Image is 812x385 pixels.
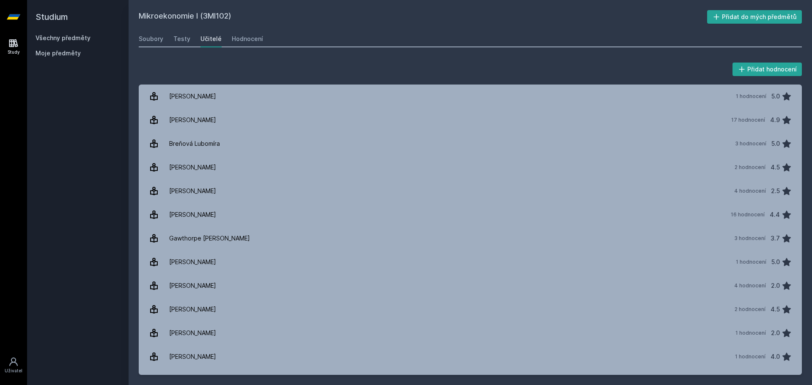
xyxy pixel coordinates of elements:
[36,49,81,57] span: Moje předměty
[139,132,802,156] a: Breňová Lubomíra 3 hodnocení 5.0
[771,135,780,152] div: 5.0
[735,353,765,360] div: 1 hodnocení
[139,274,802,298] a: [PERSON_NAME] 4 hodnocení 2.0
[139,108,802,132] a: [PERSON_NAME] 17 hodnocení 4.9
[169,301,216,318] div: [PERSON_NAME]
[173,30,190,47] a: Testy
[169,348,216,365] div: [PERSON_NAME]
[735,330,766,336] div: 1 hodnocení
[139,85,802,108] a: [PERSON_NAME] 1 hodnocení 5.0
[735,140,766,147] div: 3 hodnocení
[771,88,780,105] div: 5.0
[169,277,216,294] div: [PERSON_NAME]
[735,164,765,171] div: 2 hodnocení
[732,63,802,76] button: Přidat hodnocení
[8,49,20,55] div: Study
[2,352,25,378] a: Uživatel
[5,368,22,374] div: Uživatel
[770,206,780,223] div: 4.4
[771,325,780,341] div: 2.0
[169,112,216,128] div: [PERSON_NAME]
[139,227,802,250] a: Gawthorpe [PERSON_NAME] 3 hodnocení 3.7
[139,10,707,24] h2: Mikroekonomie I (3MI102)
[169,325,216,341] div: [PERSON_NAME]
[232,30,263,47] a: Hodnocení
[734,282,766,289] div: 4 hodnocení
[139,156,802,179] a: [PERSON_NAME] 2 hodnocení 4.5
[169,183,216,199] div: [PERSON_NAME]
[139,345,802,369] a: [PERSON_NAME] 1 hodnocení 4.0
[200,35,222,43] div: Učitelé
[139,35,163,43] div: Soubory
[771,159,780,176] div: 4.5
[232,35,263,43] div: Hodnocení
[734,188,766,194] div: 4 hodnocení
[169,159,216,176] div: [PERSON_NAME]
[36,34,91,41] a: Všechny předměty
[139,321,802,345] a: [PERSON_NAME] 1 hodnocení 2.0
[169,135,220,152] div: Breňová Lubomíra
[734,235,765,242] div: 3 hodnocení
[2,34,25,60] a: Study
[169,254,216,270] div: [PERSON_NAME]
[770,112,780,128] div: 4.9
[707,10,802,24] button: Přidat do mých předmětů
[169,88,216,105] div: [PERSON_NAME]
[139,179,802,203] a: [PERSON_NAME] 4 hodnocení 2.5
[771,348,780,365] div: 4.0
[771,254,780,270] div: 5.0
[731,117,765,123] div: 17 hodnocení
[169,206,216,223] div: [PERSON_NAME]
[771,301,780,318] div: 4.5
[139,250,802,274] a: [PERSON_NAME] 1 hodnocení 5.0
[139,298,802,321] a: [PERSON_NAME] 2 hodnocení 4.5
[200,30,222,47] a: Učitelé
[139,30,163,47] a: Soubory
[731,211,765,218] div: 16 hodnocení
[736,93,766,100] div: 1 hodnocení
[735,306,765,313] div: 2 hodnocení
[173,35,190,43] div: Testy
[771,230,780,247] div: 3.7
[736,259,766,265] div: 1 hodnocení
[169,230,250,247] div: Gawthorpe [PERSON_NAME]
[771,183,780,199] div: 2.5
[139,203,802,227] a: [PERSON_NAME] 16 hodnocení 4.4
[771,277,780,294] div: 2.0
